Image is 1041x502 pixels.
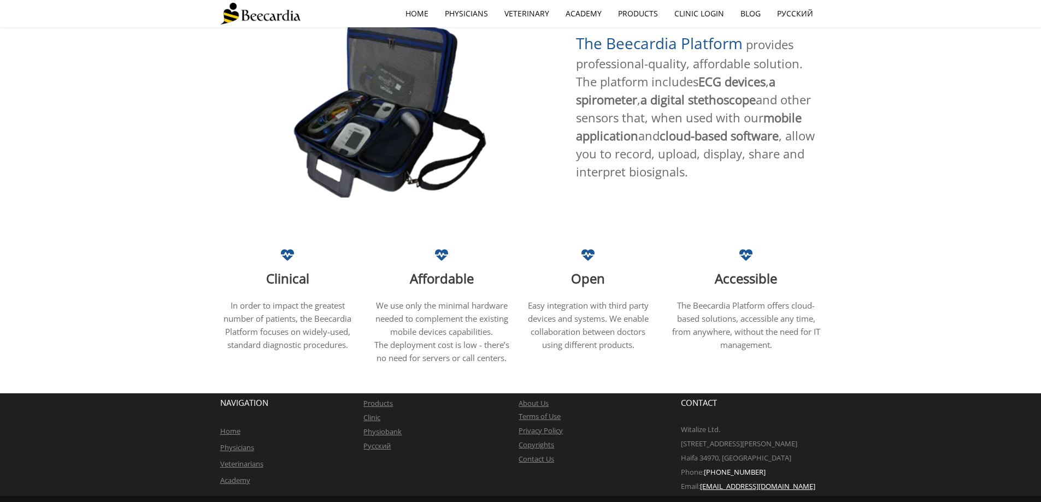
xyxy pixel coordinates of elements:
[681,397,717,408] span: CONTACT
[397,1,437,26] a: home
[519,411,561,421] a: Terms of Use
[681,481,700,491] span: Email:
[704,467,766,477] span: [PHONE_NUMBER]
[220,3,301,25] img: Beecardia
[698,73,766,90] span: ECG devices
[681,453,791,463] span: Haifa 34970, [GEOGRAPHIC_DATA]
[571,269,605,287] span: Open
[715,269,777,287] span: Accessible
[576,36,815,180] span: provides professional-quality, affordable solution. The platform includes , , and other sensors t...
[681,439,797,448] span: [STREET_ADDRESS][PERSON_NAME]
[363,412,380,422] a: Clinic
[769,1,821,26] a: Русский
[640,91,756,108] span: a digital stethoscope
[368,398,393,408] a: roducts
[681,424,720,434] span: Witalize Ltd.
[660,127,779,144] span: cloud-based software
[410,269,474,287] span: Affordable
[519,440,554,450] a: Copyrights
[732,1,769,26] a: Blog
[437,1,496,26] a: Physicians
[363,398,368,408] a: P
[666,1,732,26] a: Clinic Login
[681,467,704,477] span: Phone:
[576,109,802,144] span: mobile application
[363,427,402,436] a: Physiobank
[519,426,563,435] a: Privacy Policy
[266,269,309,287] span: Clinical
[375,300,508,337] span: We use only the minimal hardware needed to complement the existing mobile devices capabilities.
[220,426,240,436] a: Home
[220,475,250,485] a: Academy
[610,1,666,26] a: Products
[220,397,268,408] span: NAVIGATION
[374,339,509,363] span: The deployment cost is low - there’s no need for servers or call centers.
[220,459,263,469] a: Veterinarians
[557,1,610,26] a: Academy
[700,481,815,491] a: [EMAIL_ADDRESS][DOMAIN_NAME]
[224,300,351,350] span: In order to impact the greatest number of patients, the Beecardia Platform focuses on widely-used...
[576,33,743,54] span: The Beecardia Platform
[519,398,549,408] a: About Us
[220,442,254,452] a: Physicians
[672,300,820,350] span: The Beecardia Platform offers cloud-based solutions, accessible any time, from anywhere, without ...
[576,73,775,108] span: a spirometer
[528,300,649,350] span: Easy integration with third party devices and systems. We enable collaboration between doctors us...
[519,454,554,464] a: Contact Us
[363,441,391,451] a: Русский
[496,1,557,26] a: Veterinary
